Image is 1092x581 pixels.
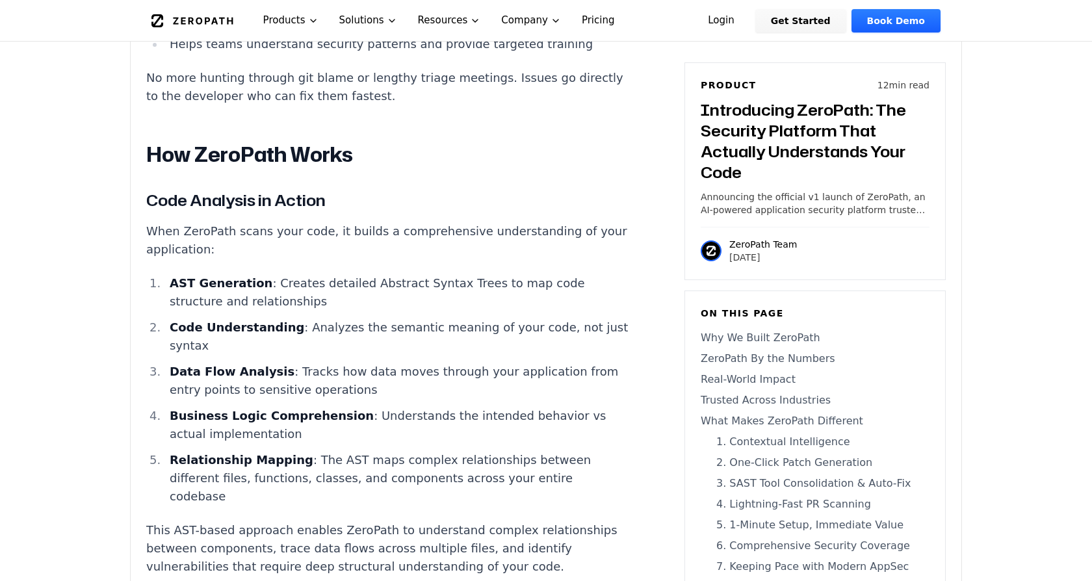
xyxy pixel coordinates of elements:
[164,451,630,506] li: : The AST maps complex relationships between different files, functions, classes, and components ...
[701,307,929,320] h6: On this page
[701,497,929,512] a: 4. Lightning-Fast PR Scanning
[692,9,750,32] a: Login
[701,393,929,408] a: Trusted Across Industries
[701,559,929,575] a: 7. Keeping Pace with Modern AppSec
[164,363,630,399] li: : Tracks how data moves through your application from entry points to sensitive operations
[729,238,797,251] p: ZeroPath Team
[729,251,797,264] p: [DATE]
[170,276,272,290] strong: AST Generation
[701,240,721,261] img: ZeroPath Team
[701,330,929,346] a: Why We Built ZeroPath
[701,413,929,429] a: What Makes ZeroPath Different
[146,222,630,259] p: When ZeroPath scans your code, it builds a comprehensive understanding of your application:
[701,455,929,471] a: 2. One-Click Patch Generation
[851,9,941,32] a: Book Demo
[701,99,929,183] h3: Introducing ZeroPath: The Security Platform That Actually Understands Your Code
[164,318,630,355] li: : Analyzes the semantic meaning of your code, not just syntax
[701,79,757,92] h6: Product
[164,274,630,311] li: : Creates detailed Abstract Syntax Trees to map code structure and relationships
[701,538,929,554] a: 6. Comprehensive Security Coverage
[701,351,929,367] a: ZeroPath By the Numbers
[170,365,294,378] strong: Data Flow Analysis
[164,35,630,53] li: Helps teams understand security patterns and provide targeted training
[877,79,929,92] p: 12 min read
[701,476,929,491] a: 3. SAST Tool Consolidation & Auto-Fix
[701,434,929,450] a: 1. Contextual Intelligence
[170,409,374,422] strong: Business Logic Comprehension
[755,9,846,32] a: Get Started
[170,320,304,334] strong: Code Understanding
[164,407,630,443] li: : Understands the intended behavior vs actual implementation
[701,517,929,533] a: 5. 1-Minute Setup, Immediate Value
[146,69,630,105] p: No more hunting through git blame or lengthy triage meetings. Issues go directly to the developer...
[146,188,630,212] h3: Code Analysis in Action
[146,521,630,576] p: This AST-based approach enables ZeroPath to understand complex relationships between components, ...
[170,453,313,467] strong: Relationship Mapping
[146,142,630,168] h2: How ZeroPath Works
[701,372,929,387] a: Real-World Impact
[701,190,929,216] p: Announcing the official v1 launch of ZeroPath, an AI-powered application security platform truste...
